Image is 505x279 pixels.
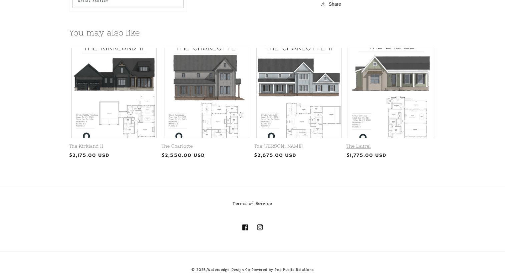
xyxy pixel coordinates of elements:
[69,27,436,38] h2: You may also like
[162,144,251,149] a: The Charlotte
[233,200,272,210] a: Terms of Service
[251,268,314,272] a: Powered by Pep Public Relations
[191,268,250,272] small: © 2025,
[69,144,159,149] a: The Kirkland II
[254,144,344,149] a: The [PERSON_NAME]
[207,268,250,272] a: Watersedge Design Co
[346,144,436,149] a: The Laurel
